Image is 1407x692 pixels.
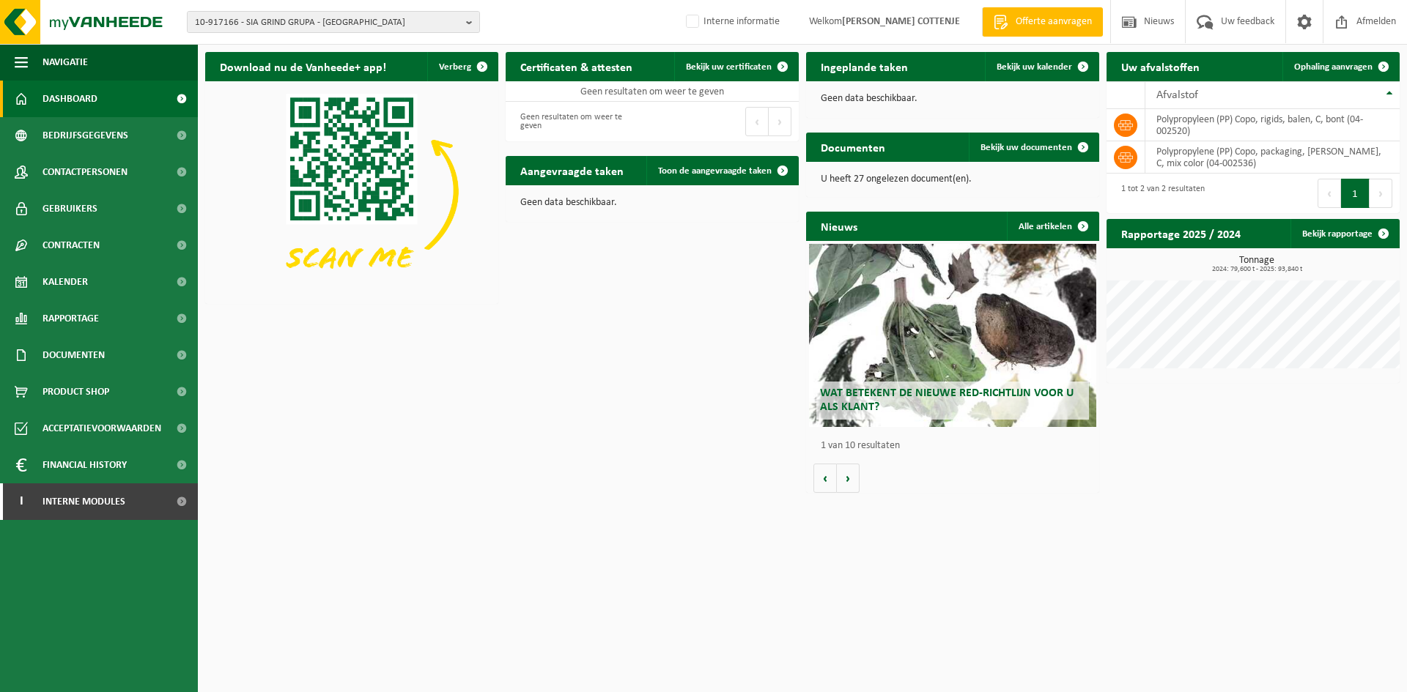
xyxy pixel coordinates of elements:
[821,94,1085,104] p: Geen data beschikbaar.
[981,143,1072,152] span: Bekijk uw documenten
[769,107,791,136] button: Next
[1294,62,1373,72] span: Ophaling aanvragen
[806,52,923,81] h2: Ingeplande taken
[43,337,105,373] span: Documenten
[820,387,1074,413] span: Wat betekent de nieuwe RED-richtlijn voor u als klant?
[43,300,99,337] span: Rapportage
[1156,89,1198,101] span: Afvalstof
[982,7,1103,37] a: Offerte aanvragen
[1145,109,1400,141] td: Polypropyleen (PP) Copo, rigids, balen, C, bont (04-002520)
[43,483,125,520] span: Interne modules
[43,373,109,410] span: Product Shop
[513,105,645,138] div: Geen resultaten om weer te geven
[1145,141,1400,174] td: Polypropylene (PP) Copo, packaging, [PERSON_NAME], C, mix color (04-002536)
[821,174,1085,185] p: U heeft 27 ongelezen document(en).
[520,198,784,208] p: Geen data beschikbaar.
[1107,219,1255,248] h2: Rapportage 2025 / 2024
[506,81,799,102] td: Geen resultaten om weer te geven
[205,81,498,301] img: Download de VHEPlus App
[683,11,780,33] label: Interne informatie
[1114,266,1400,273] span: 2024: 79,600 t - 2025: 93,840 t
[427,52,497,81] button: Verberg
[1341,179,1370,208] button: 1
[837,464,860,493] button: Volgende
[43,264,88,300] span: Kalender
[1370,179,1392,208] button: Next
[842,16,960,27] strong: [PERSON_NAME] COTTENJE
[1007,212,1098,241] a: Alle artikelen
[1114,256,1400,273] h3: Tonnage
[205,52,401,81] h2: Download nu de Vanheede+ app!
[195,12,460,34] span: 10-917166 - SIA GRIND GRUPA - [GEOGRAPHIC_DATA]
[43,447,127,483] span: Financial History
[43,117,128,154] span: Bedrijfsgegevens
[1107,52,1214,81] h2: Uw afvalstoffen
[809,244,1096,427] a: Wat betekent de nieuwe RED-richtlijn voor u als klant?
[1290,219,1398,248] a: Bekijk rapportage
[806,133,900,161] h2: Documenten
[686,62,772,72] span: Bekijk uw certificaten
[43,154,128,190] span: Contactpersonen
[15,483,28,520] span: I
[821,441,1092,451] p: 1 van 10 resultaten
[43,81,97,117] span: Dashboard
[43,227,100,264] span: Contracten
[43,410,161,447] span: Acceptatievoorwaarden
[1012,15,1096,29] span: Offerte aanvragen
[646,156,797,185] a: Toon de aangevraagde taken
[813,464,837,493] button: Vorige
[745,107,769,136] button: Previous
[187,11,480,33] button: 10-917166 - SIA GRIND GRUPA - [GEOGRAPHIC_DATA]
[658,166,772,176] span: Toon de aangevraagde taken
[985,52,1098,81] a: Bekijk uw kalender
[439,62,471,72] span: Verberg
[1318,179,1341,208] button: Previous
[969,133,1098,162] a: Bekijk uw documenten
[674,52,797,81] a: Bekijk uw certificaten
[506,52,647,81] h2: Certificaten & attesten
[997,62,1072,72] span: Bekijk uw kalender
[43,44,88,81] span: Navigatie
[506,156,638,185] h2: Aangevraagde taken
[1282,52,1398,81] a: Ophaling aanvragen
[806,212,872,240] h2: Nieuws
[1114,177,1205,209] div: 1 tot 2 van 2 resultaten
[43,190,97,227] span: Gebruikers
